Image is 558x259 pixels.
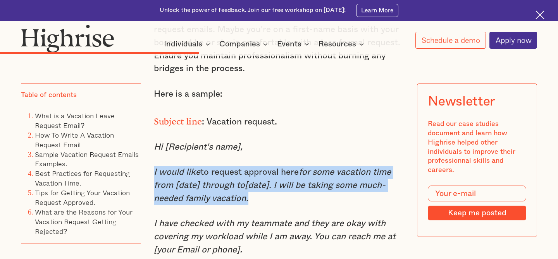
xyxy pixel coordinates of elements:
div: Companies [219,39,260,49]
div: Events [277,39,301,49]
em: Hi [Recipient's name], [154,143,243,151]
div: Resources [319,39,366,49]
input: Keep me posted [428,206,526,221]
strong: Subject line [154,116,202,122]
em: I have checked with my teammate and they are okay with covering my workload while I am away. You ... [154,219,396,254]
p: Here is a sample: [154,88,405,101]
form: Modal Form [428,186,526,221]
div: Individuals [164,39,202,49]
div: Unlock the power of feedback. Join our free workshop on [DATE]! [160,6,346,14]
div: Individuals [164,39,212,49]
img: Cross icon [536,10,544,19]
a: Best Practices for Requesting Vacation Time. [35,168,130,189]
div: Read our case studies document and learn how Highrise helped other individuals to improve their p... [428,120,526,176]
img: Highrise logo [21,24,114,53]
em: I would like [154,168,200,176]
a: Learn More [356,4,398,17]
div: Newsletter [428,94,496,109]
a: Apply now [489,32,537,49]
p: : Vacation request. [154,113,405,129]
a: Sample Vacation Request Emails Examples. [35,149,139,169]
div: Events [277,39,312,49]
input: Your e-mail [428,186,526,202]
a: What are the Reasons for Your Vacation Request Getting Rejected? [35,207,133,237]
div: Companies [219,39,270,49]
a: Schedule a demo [415,32,486,49]
a: Tips for Getting Your Vacation Request Approved. [35,187,130,208]
div: Resources [319,39,356,49]
a: What is a Vacation Leave Request Email? [35,110,115,131]
p: to request approval here [154,166,405,205]
em: for some vacation time from [date] through to[date]. I will be taking some much-needed family vac... [154,168,391,203]
div: Table of contents [21,91,77,100]
a: How To Write A Vacation Request Email [35,129,114,150]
